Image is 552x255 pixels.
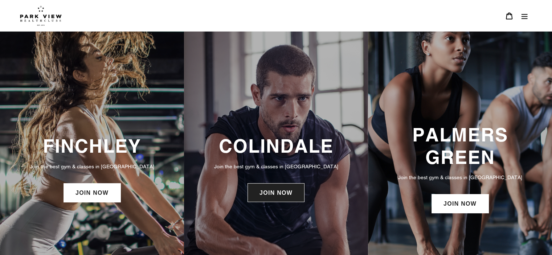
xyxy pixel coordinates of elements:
button: Menu [517,8,532,24]
p: Join the best gym & classes in [GEOGRAPHIC_DATA] [375,173,545,181]
img: Park view health clubs is a gym near you. [20,5,62,26]
p: Join the best gym & classes in [GEOGRAPHIC_DATA] [7,163,177,170]
h3: FINCHLEY [7,135,177,157]
a: JOIN NOW: Palmers Green Membership [432,194,488,213]
a: JOIN NOW: Finchley Membership [64,183,120,202]
p: Join the best gym & classes in [GEOGRAPHIC_DATA] [191,163,361,170]
a: JOIN NOW: Colindale Membership [248,183,304,202]
h3: COLINDALE [191,135,361,157]
h3: PALMERS GREEN [375,124,545,168]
